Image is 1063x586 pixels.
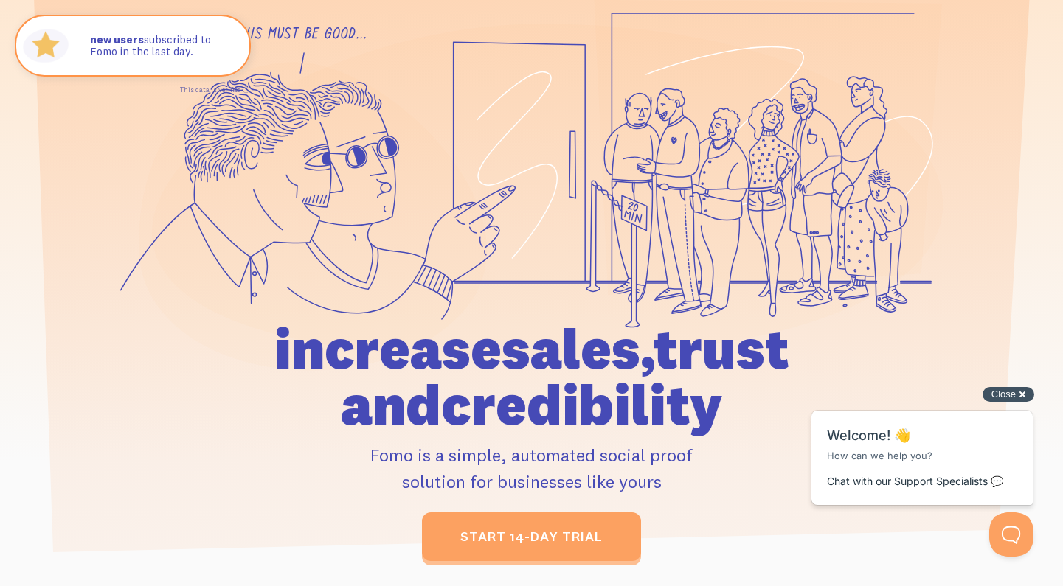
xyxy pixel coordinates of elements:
h1: increase sales, trust and credibility [190,321,873,433]
a: This data is verified ⓘ [180,86,249,94]
iframe: Help Scout Beacon - Open [989,512,1033,557]
iframe: Help Scout Beacon - Messages and Notifications [804,374,1042,512]
a: start 14-day trial [422,512,641,561]
p: Fomo is a simple, automated social proof solution for businesses like yours [190,442,873,495]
